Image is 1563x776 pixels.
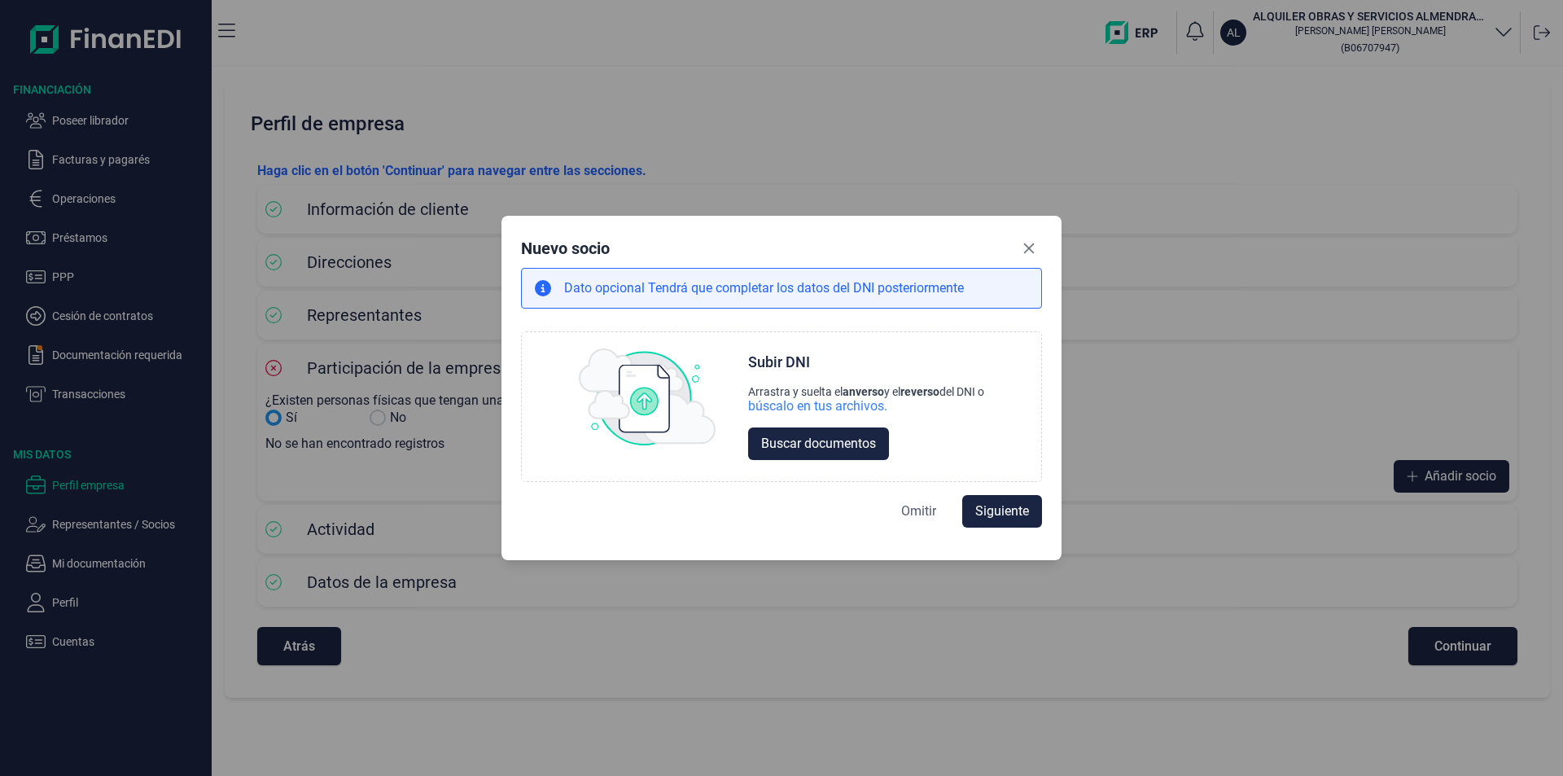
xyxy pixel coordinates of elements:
[748,353,810,372] div: Subir DNI
[748,427,889,460] button: Buscar documentos
[748,398,984,414] div: búscalo en tus archivos.
[748,385,984,398] div: Arrastra y suelta el y el del DNI o
[521,237,610,260] div: Nuevo socio
[900,385,939,398] b: reverso
[748,398,887,414] div: búscalo en tus archivos.
[564,280,648,296] span: Dato opcional
[761,434,876,454] span: Buscar documentos
[962,495,1042,528] button: Siguiente
[843,385,884,398] b: anverso
[1016,235,1042,261] button: Close
[564,278,964,298] p: Tendrá que completar los datos del DNI posteriormente
[579,349,716,446] img: upload img
[975,502,1029,521] span: Siguiente
[888,495,949,528] button: Omitir
[901,502,936,521] span: Omitir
